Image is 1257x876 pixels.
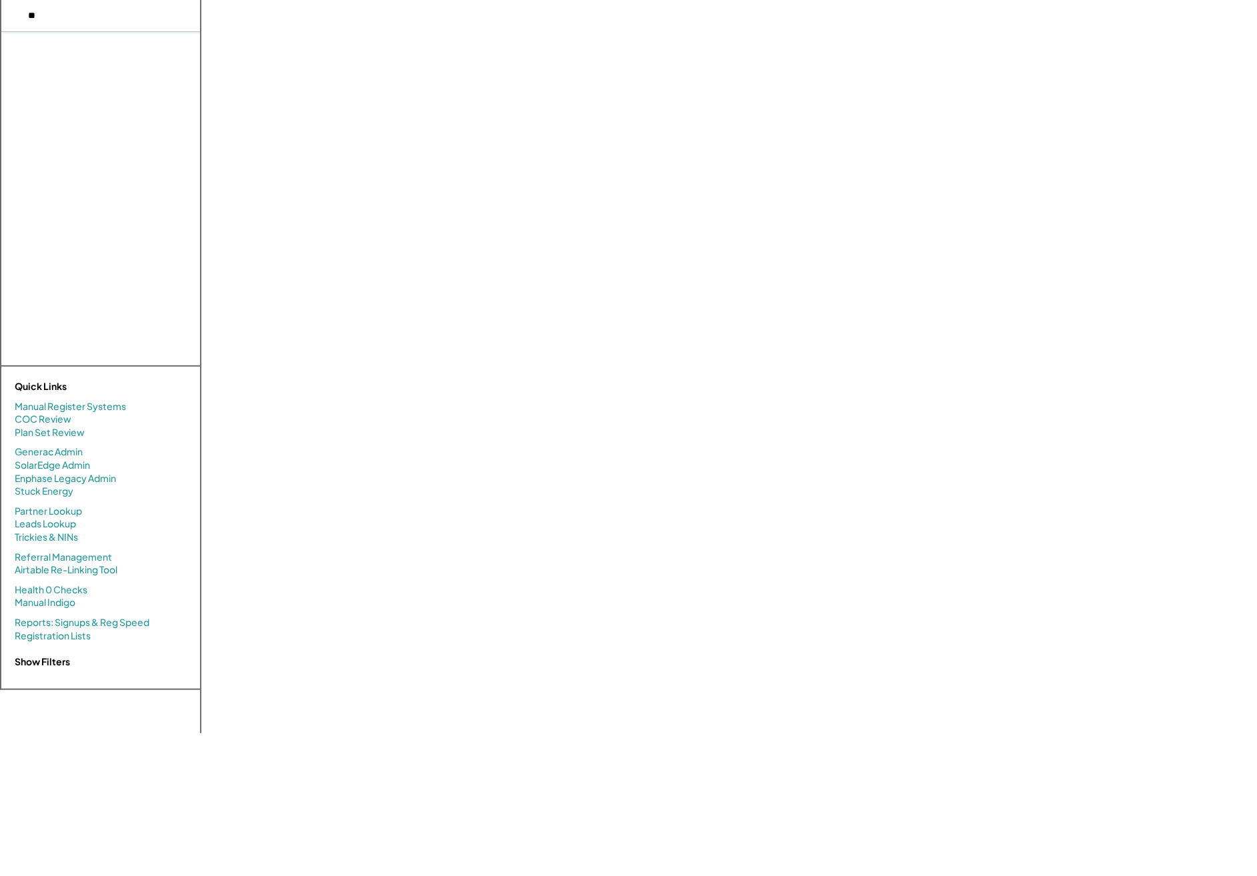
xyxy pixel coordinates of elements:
a: Manual Register Systems [15,400,126,413]
a: Manual Indigo [15,596,75,609]
strong: Show Filters [15,655,70,667]
a: Plan Set Review [15,426,85,439]
a: Referral Management [15,551,112,564]
a: SolarEdge Admin [15,459,90,472]
a: Trickies & NINs [15,531,78,544]
a: Reports: Signups & Reg Speed [15,616,149,629]
a: Generac Admin [15,445,83,459]
a: COC Review [15,413,71,426]
a: Registration Lists [15,629,91,643]
a: Stuck Energy [15,485,73,498]
a: Leads Lookup [15,517,76,531]
a: Partner Lookup [15,505,82,518]
a: Enphase Legacy Admin [15,472,116,485]
a: Airtable Re-Linking Tool [15,563,117,577]
a: Health 0 Checks [15,583,87,597]
div: Quick Links [15,380,148,393]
